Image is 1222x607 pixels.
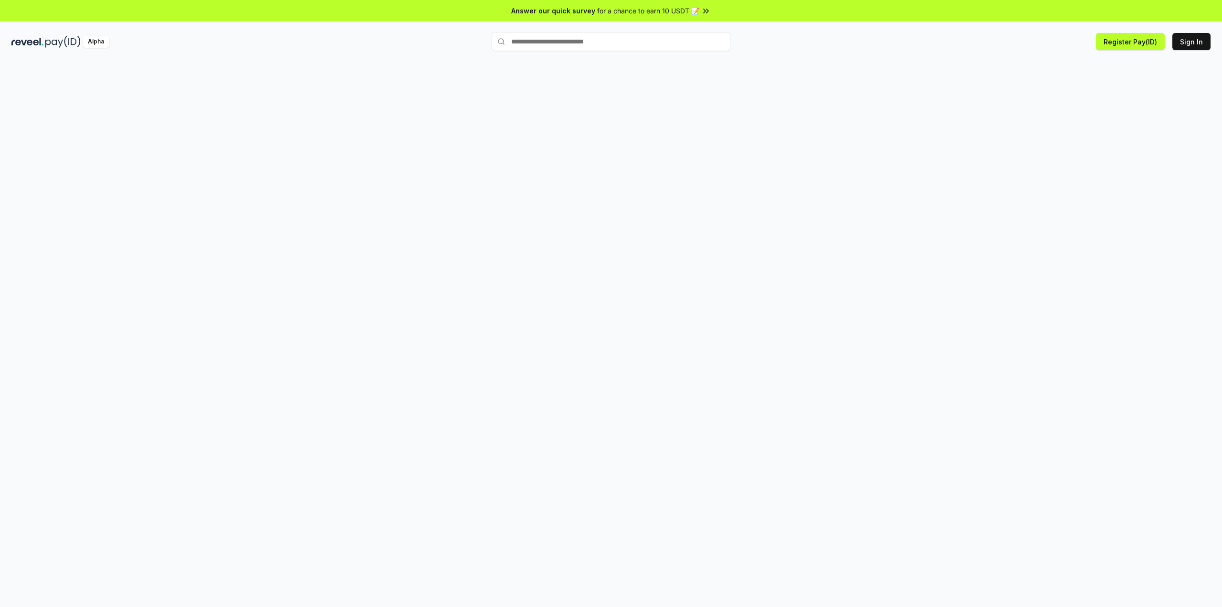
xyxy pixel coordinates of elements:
img: reveel_dark [11,36,43,48]
img: pay_id [45,36,81,48]
span: Answer our quick survey [511,6,595,16]
span: for a chance to earn 10 USDT 📝 [597,6,699,16]
button: Register Pay(ID) [1096,33,1165,50]
div: Alpha [83,36,109,48]
button: Sign In [1172,33,1211,50]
